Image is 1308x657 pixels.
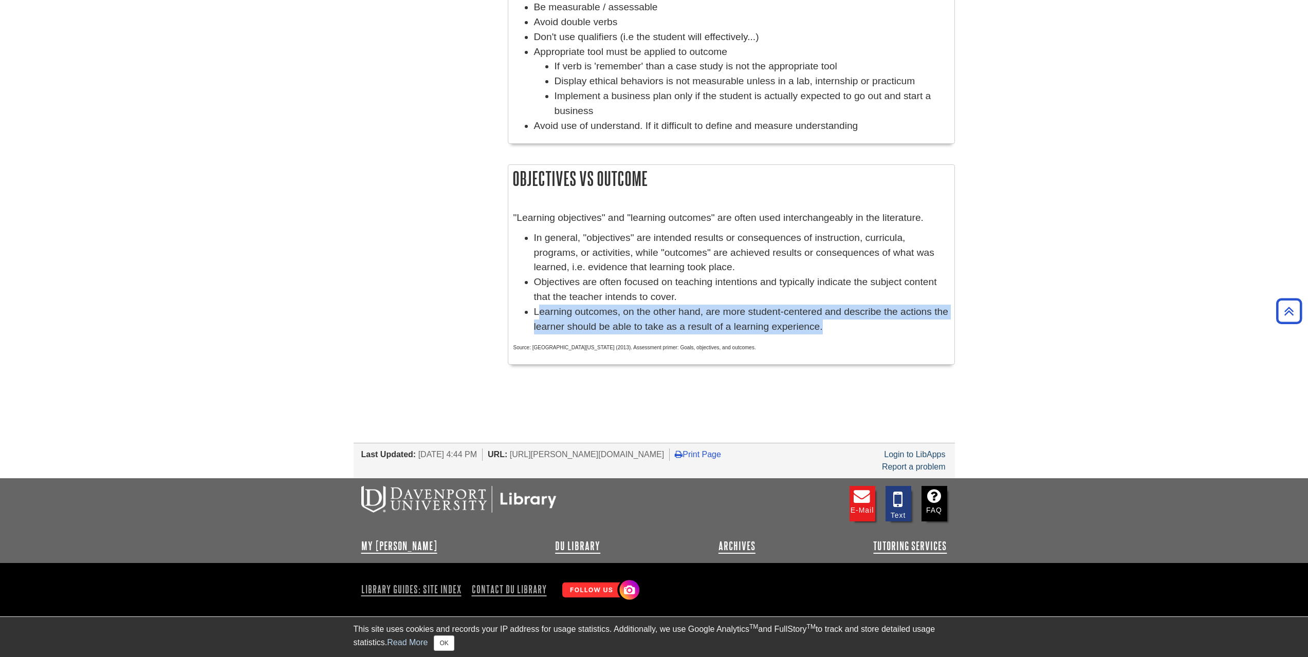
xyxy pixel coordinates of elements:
[534,15,949,30] li: Avoid double verbs
[534,305,949,334] li: Learning outcomes, on the other hand, are more student-centered and describe the actions the lear...
[468,580,551,598] a: Contact DU Library
[922,486,947,521] a: FAQ
[534,119,949,134] li: Avoid use of understand. If it difficult to define and measure understanding
[534,30,949,45] li: Don't use qualifiers (i.e the student will effectively...)
[510,450,665,459] span: [URL][PERSON_NAME][DOMAIN_NAME]
[534,231,949,275] li: In general, "objectives" are intended results or consequences of instruction, curricula, programs...
[354,623,955,651] div: This site uses cookies and records your IP address for usage statistics. Additionally, we use Goo...
[555,59,949,74] li: If verb is 'remember' than a case study is not the appropriate tool
[1273,304,1305,318] a: Back to Top
[418,450,477,459] span: [DATE] 4:44 PM
[882,462,946,471] a: Report a problem
[873,540,947,552] a: Tutoring Services
[675,450,683,458] i: Print Page
[719,540,756,552] a: Archives
[387,638,428,647] a: Read More
[555,74,949,89] li: Display ethical behaviors is not measurable unless in a lab, internship or practicum
[749,623,758,630] sup: TM
[361,450,416,459] span: Last Updated:
[361,486,557,513] img: DU Libraries
[361,540,437,552] a: My [PERSON_NAME]
[850,486,875,521] a: E-mail
[513,211,949,226] p: "Learning objectives" and "learning outcomes" are often used interchangeably in the literature.
[807,623,816,630] sup: TM
[557,576,642,605] img: Follow Us! Instagram
[513,345,756,350] span: Source: [GEOGRAPHIC_DATA][US_STATE] (2013). Assessment primer: Goals, objectives, and outcomes.
[534,45,949,119] li: Appropriate tool must be applied to outcome
[488,450,507,459] span: URL:
[434,635,454,651] button: Close
[534,275,949,305] li: Objectives are often focused on teaching intentions and typically indicate the subject content th...
[555,89,949,119] li: Implement a business plan only if the student is actually expected to go out and start a business
[675,450,721,459] a: Print Page
[508,165,954,192] h2: Objectives vs Outcome
[361,580,466,598] a: Library Guides: Site Index
[555,540,600,552] a: DU Library
[886,486,911,521] a: Text
[884,450,945,459] a: Login to LibApps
